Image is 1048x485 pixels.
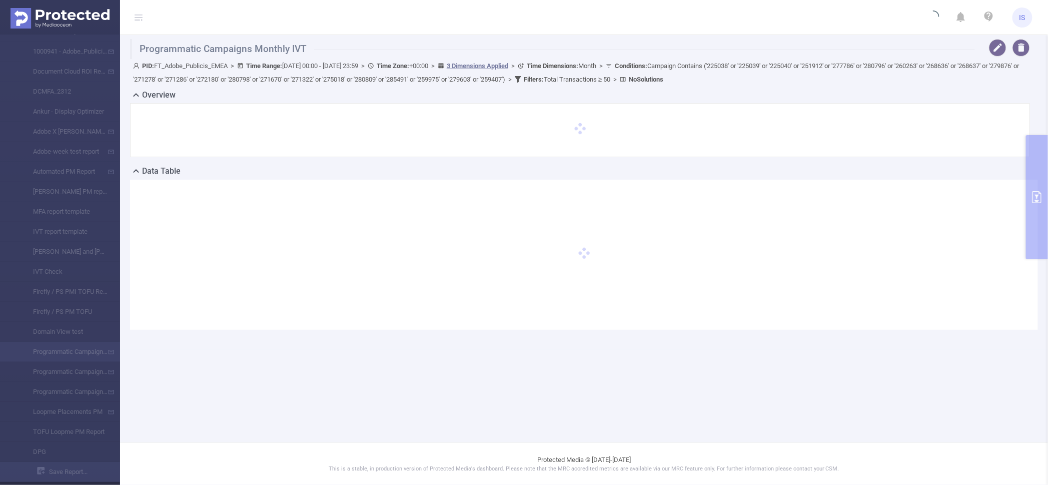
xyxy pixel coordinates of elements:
span: > [610,76,620,83]
span: IS [1019,8,1025,28]
img: Protected Media [11,8,110,29]
footer: Protected Media © [DATE]-[DATE] [120,442,1048,485]
span: Month [527,62,596,70]
u: 3 Dimensions Applied [447,62,508,70]
h1: Programmatic Campaigns Monthly IVT [130,39,975,59]
i: icon: user [133,63,142,69]
p: This is a stable, in production version of Protected Media's dashboard. Please note that the MRC ... [145,465,1023,473]
b: Filters : [524,76,544,83]
span: > [228,62,237,70]
span: Total Transactions ≥ 50 [524,76,610,83]
b: No Solutions [629,76,663,83]
span: > [428,62,438,70]
h2: Data Table [142,165,181,177]
b: Time Dimensions : [527,62,578,70]
b: PID: [142,62,154,70]
span: > [358,62,368,70]
b: Time Zone: [377,62,409,70]
i: icon: loading [927,11,939,25]
span: > [596,62,606,70]
span: FT_Adobe_Publicis_EMEA [DATE] 00:00 - [DATE] 23:59 +00:00 [133,62,1019,83]
b: Conditions : [615,62,647,70]
h2: Overview [142,89,176,101]
span: > [508,62,518,70]
span: > [505,76,515,83]
b: Time Range: [246,62,282,70]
